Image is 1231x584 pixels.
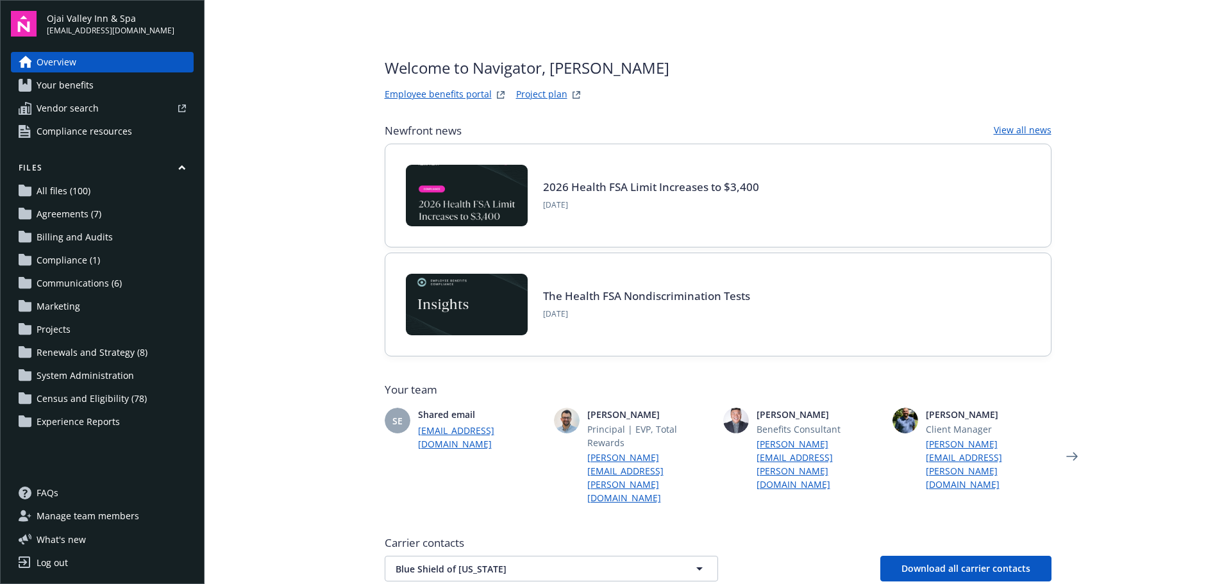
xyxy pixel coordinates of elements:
a: 2026 Health FSA Limit Increases to $3,400 [543,179,759,194]
span: SE [392,414,403,428]
a: Vendor search [11,98,194,119]
a: Overview [11,52,194,72]
a: Communications (6) [11,273,194,294]
span: [DATE] [543,308,750,320]
img: photo [723,408,749,433]
a: Projects [11,319,194,340]
span: Communications (6) [37,273,122,294]
a: striveWebsite [493,87,508,103]
a: Employee benefits portal [385,87,492,103]
span: [PERSON_NAME] [926,408,1051,421]
img: photo [554,408,580,433]
span: Newfront news [385,123,462,138]
a: View all news [994,123,1051,138]
span: Renewals and Strategy (8) [37,342,147,363]
span: Overview [37,52,76,72]
img: navigator-logo.svg [11,11,37,37]
button: Ojai Valley Inn & Spa[EMAIL_ADDRESS][DOMAIN_NAME] [47,11,194,37]
a: Billing and Audits [11,227,194,247]
span: Compliance resources [37,121,132,142]
img: Card Image - EB Compliance Insights.png [406,274,528,335]
span: Welcome to Navigator , [PERSON_NAME] [385,56,669,79]
span: Agreements (7) [37,204,101,224]
a: Agreements (7) [11,204,194,224]
span: [EMAIL_ADDRESS][DOMAIN_NAME] [47,25,174,37]
a: Your benefits [11,75,194,96]
span: System Administration [37,365,134,386]
a: System Administration [11,365,194,386]
a: projectPlanWebsite [569,87,584,103]
span: All files (100) [37,181,90,201]
span: [PERSON_NAME] [757,408,882,421]
span: Billing and Audits [37,227,113,247]
a: Compliance resources [11,121,194,142]
a: The Health FSA Nondiscrimination Tests [543,288,750,303]
a: Marketing [11,296,194,317]
span: Ojai Valley Inn & Spa [47,12,174,25]
span: Compliance (1) [37,250,100,271]
a: Compliance (1) [11,250,194,271]
span: Experience Reports [37,412,120,432]
span: Your team [385,382,1051,397]
a: Renewals and Strategy (8) [11,342,194,363]
a: All files (100) [11,181,194,201]
span: [PERSON_NAME] [587,408,713,421]
span: Vendor search [37,98,99,119]
button: Files [11,162,194,178]
span: Marketing [37,296,80,317]
span: Projects [37,319,71,340]
span: Census and Eligibility (78) [37,388,147,409]
a: Project plan [516,87,567,103]
span: [DATE] [543,199,759,211]
a: Census and Eligibility (78) [11,388,194,409]
a: Experience Reports [11,412,194,432]
span: Your benefits [37,75,94,96]
span: Shared email [418,408,544,421]
img: photo [892,408,918,433]
img: BLOG-Card Image - Compliance - 2026 Health FSA Limit Increases to $3,400.jpg [406,165,528,226]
